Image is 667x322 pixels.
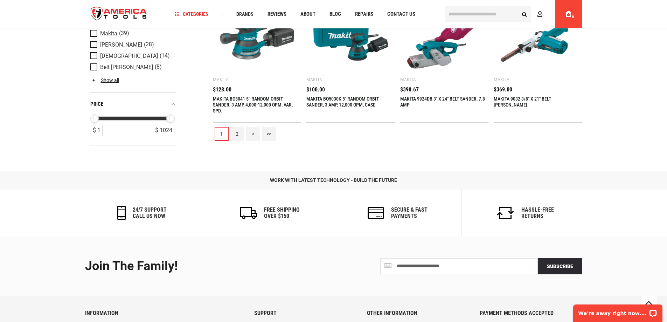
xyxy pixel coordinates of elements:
[119,30,129,36] span: (39)
[85,310,244,316] h6: INFORMATION
[262,127,276,141] a: >>
[246,127,260,141] a: >
[400,87,419,93] span: $398.67
[230,127,244,141] a: 2
[480,310,582,316] h6: PAYMENT METHODS ACCEPTED
[90,41,174,48] a: [PERSON_NAME] (28)
[236,12,253,16] span: Brands
[85,259,328,273] div: Join the Family!
[400,77,416,82] div: Makita
[254,310,356,316] h6: SUPPORT
[352,9,376,19] a: Repairs
[300,12,315,17] span: About
[569,300,667,322] iframe: LiveChat chat widget
[233,9,257,19] a: Brands
[175,12,208,16] span: Categories
[100,41,142,48] span: [PERSON_NAME]
[91,125,103,136] div: $ 1
[153,125,174,136] div: $ 1024
[264,9,290,19] a: Reviews
[521,207,554,219] h6: Hassle-Free Returns
[144,42,154,48] span: (28)
[100,53,158,59] span: [DEMOGRAPHIC_DATA]
[494,87,512,93] span: $369.00
[407,1,482,76] img: MAKITA 9924DB 3
[90,63,174,71] a: Belt [PERSON_NAME] (8)
[155,64,162,70] span: (8)
[538,258,582,274] button: Subscribe
[172,9,211,19] a: Categories
[306,87,325,93] span: $100.00
[160,53,170,59] span: (14)
[220,1,294,76] img: MAKITA BO5041 5” RANDOM ORBIT SANDER, 3 AMP, 4,000-12,000 OPM, VAR. SPD.
[264,207,299,219] h6: Free Shipping Over $150
[367,310,469,316] h6: OTHER INFORMATION
[306,77,322,82] div: Makita
[313,1,388,76] img: MAKITA BO5030K 5
[391,207,428,219] h6: secure & fast payments
[100,64,153,70] span: Belt [PERSON_NAME]
[501,1,575,76] img: MAKITA 9032 3/8
[213,77,229,82] div: Makita
[326,9,344,19] a: Blog
[85,1,153,27] a: store logo
[306,96,379,108] a: MAKITA BO5030K 5" RANDOM ORBIT SANDER, 3 AMP, 12,000 OPM, CASE
[213,87,231,93] span: $128.00
[494,77,509,82] div: Makita
[90,77,119,83] a: Show all
[384,9,418,19] a: Contact Us
[547,263,573,269] span: Subscribe
[215,127,229,141] a: 1
[268,12,286,17] span: Reviews
[400,96,485,108] a: MAKITA 9924DB 3" X 24" BELT SANDER, 7.8 AMP
[355,12,373,17] span: Repairs
[100,30,117,36] span: Makita
[494,96,551,108] a: MAKITA 9032 3/8" X 21" BELT [PERSON_NAME]
[297,9,319,19] a: About
[213,96,293,114] a: MAKITA BO5041 5” RANDOM ORBIT SANDER, 3 AMP, 4,000-12,000 OPM, VAR. SPD.
[329,12,341,17] span: Blog
[133,207,167,219] h6: 24/7 support call us now
[85,1,153,27] img: America Tools
[90,29,174,37] a: Makita (39)
[90,52,174,60] a: [DEMOGRAPHIC_DATA] (14)
[90,99,176,109] div: price
[387,12,415,17] span: Contact Us
[518,7,531,21] button: Search
[572,15,574,19] span: 0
